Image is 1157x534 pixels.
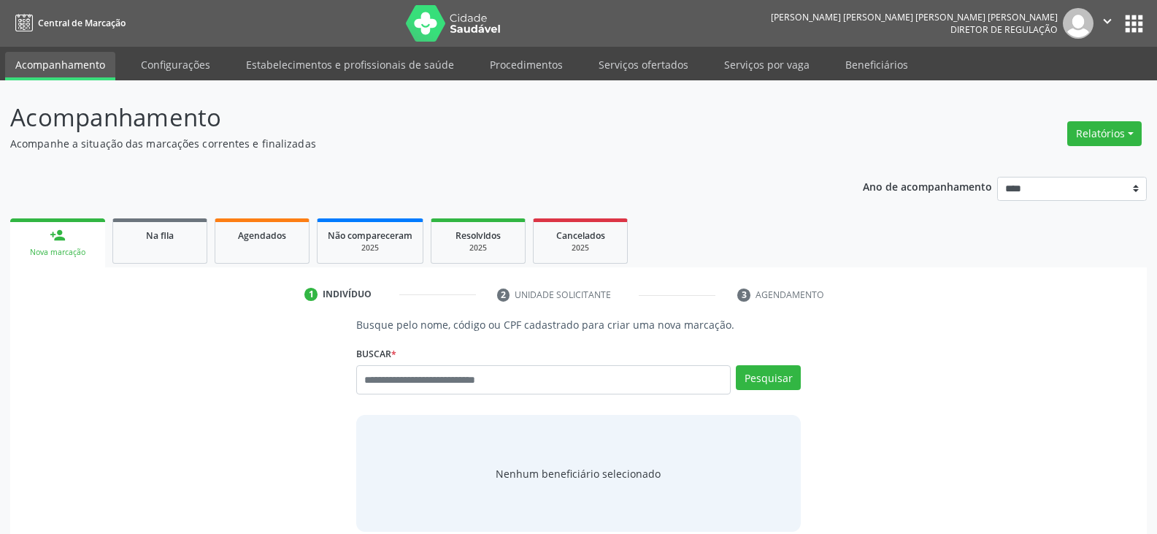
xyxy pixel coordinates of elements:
[20,247,95,258] div: Nova marcação
[356,317,801,332] p: Busque pelo nome, código ou CPF cadastrado para criar uma nova marcação.
[10,11,126,35] a: Central de Marcação
[10,99,806,136] p: Acompanhamento
[10,136,806,151] p: Acompanhe a situação das marcações correntes e finalizadas
[38,17,126,29] span: Central de Marcação
[5,52,115,80] a: Acompanhamento
[771,11,1058,23] div: [PERSON_NAME] [PERSON_NAME] [PERSON_NAME] [PERSON_NAME]
[480,52,573,77] a: Procedimentos
[835,52,918,77] a: Beneficiários
[496,466,661,481] span: Nenhum beneficiário selecionado
[146,229,174,242] span: Na fila
[714,52,820,77] a: Serviços por vaga
[328,229,412,242] span: Não compareceram
[456,229,501,242] span: Resolvidos
[131,52,220,77] a: Configurações
[1063,8,1093,39] img: img
[304,288,318,301] div: 1
[544,243,617,253] div: 2025
[328,243,412,253] div: 2025
[863,177,992,195] p: Ano de acompanhamento
[1067,121,1142,146] button: Relatórios
[323,288,372,301] div: Indivíduo
[1093,8,1121,39] button: 
[236,52,464,77] a: Estabelecimentos e profissionais de saúde
[950,23,1058,36] span: Diretor de regulação
[1121,11,1147,37] button: apps
[238,229,286,242] span: Agendados
[356,343,396,365] label: Buscar
[736,365,801,390] button: Pesquisar
[50,227,66,243] div: person_add
[1099,13,1115,29] i: 
[442,243,515,253] div: 2025
[556,229,605,242] span: Cancelados
[588,52,699,77] a: Serviços ofertados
